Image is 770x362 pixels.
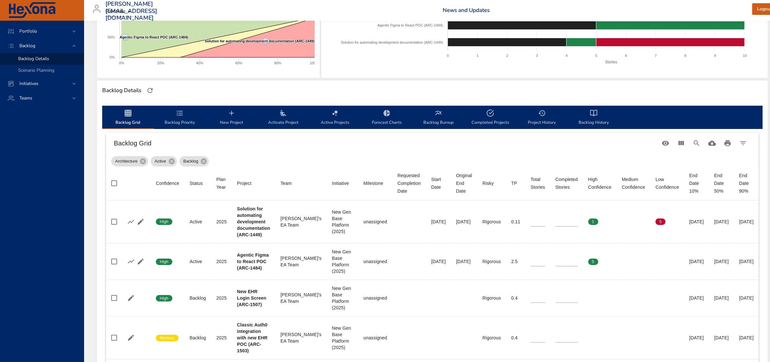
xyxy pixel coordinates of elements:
div: New Gen Base Platform (2025) [332,325,353,351]
span: 0 [656,259,666,265]
div: Sort [332,179,349,187]
span: Backlog Priority [158,109,202,126]
text: 8 [684,54,686,58]
span: Backlog History [572,109,616,126]
div: 2025 [216,218,227,225]
text: Stories [605,60,617,64]
div: 2025 [216,335,227,341]
div: [PERSON_NAME]'s EA Team [280,255,321,268]
text: Agentic Figma to React POC (ARC-1484) [377,23,443,27]
span: High [156,295,172,301]
div: Sort [511,179,517,187]
div: Table Toolbar [106,133,759,154]
div: Sort [588,176,612,191]
div: Rigorous [483,258,501,265]
div: Total Stories [531,176,545,191]
div: unassigned [363,295,387,301]
div: [PERSON_NAME]'s EA Team [280,292,321,304]
span: New Project [210,109,254,126]
div: End Date 90% [739,172,754,195]
text: 100% [309,61,319,65]
b: Classic Auth0 integration with new EHR POC (ARC-1503) [237,322,267,353]
div: Sort [456,172,472,195]
button: Refresh Page [145,86,155,95]
span: Backlog [179,158,202,165]
text: 6 [625,54,627,58]
div: Sort [531,176,545,191]
div: 0.4 [511,295,520,301]
b: Solution for automating development documentation (ARC-1449) [237,206,270,237]
div: Project [237,179,252,187]
span: Initiatives [14,80,44,87]
div: backlog-tab [102,106,763,129]
span: 1 [588,219,598,225]
div: Active [190,258,206,265]
div: Sort [216,176,227,191]
text: 50% [108,35,115,39]
div: End Date 50% [714,172,729,195]
b: Agentic Figma to React POC (ARC-1484) [237,252,269,271]
div: Plan Year [216,176,227,191]
span: 0 [622,219,632,225]
span: Start Date [431,176,446,191]
div: New Gen Base Platform (2025) [332,209,353,235]
div: [DATE] [714,218,729,225]
div: Sort [656,176,679,191]
span: Original End Date [456,172,472,195]
text: 2 [506,54,508,58]
div: [DATE] [739,295,754,301]
button: View Columns [673,135,689,151]
div: [DATE] [689,335,704,341]
span: Completed Stories [556,176,578,191]
div: [DATE] [714,335,729,341]
span: Scenario Planning [18,67,54,73]
div: Low Confidence [656,176,679,191]
text: 0% [119,61,124,65]
button: Edit Project Details [126,333,136,343]
text: 0% [110,55,115,59]
div: 0.4 [511,335,520,341]
div: Sort [363,179,383,187]
div: [DATE] [714,258,729,265]
span: High [156,259,172,265]
span: Teams [14,95,38,101]
span: High [156,219,172,225]
span: Milestone [363,179,387,187]
div: Team [280,179,292,187]
span: 5 [588,259,598,265]
span: Active Projects [313,109,357,126]
div: Milestone [363,179,383,187]
span: Project History [520,109,564,126]
span: Medium [156,335,179,341]
span: Active [151,158,170,165]
text: Solution for automating development documentation (ARC-1449) [205,39,315,43]
span: Backlog [14,43,40,49]
div: [DATE] [689,218,704,225]
h6: Backlog Grid [114,138,658,148]
div: Sort [280,179,292,187]
div: [DATE] [689,258,704,265]
div: 2.5 [511,258,520,265]
div: Rigorous [483,295,501,301]
div: unassigned [363,335,387,341]
div: Active [151,156,177,166]
div: End Date 10% [689,172,704,195]
span: TP [511,179,520,187]
span: 0 [622,259,632,265]
text: 0 [447,54,449,58]
div: High Confidence [588,176,612,191]
span: Risky [483,179,501,187]
button: Search [689,135,704,151]
span: Completed Projects [468,109,512,126]
button: Edit Project Details [136,217,146,227]
text: 1 [477,54,479,58]
div: Rigorous [483,335,501,341]
span: Backlog Details [18,56,49,62]
div: [DATE] [714,295,729,301]
div: Confidence [156,179,179,187]
img: Hexona [8,2,56,18]
span: Team [280,179,321,187]
div: unassigned [363,218,387,225]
